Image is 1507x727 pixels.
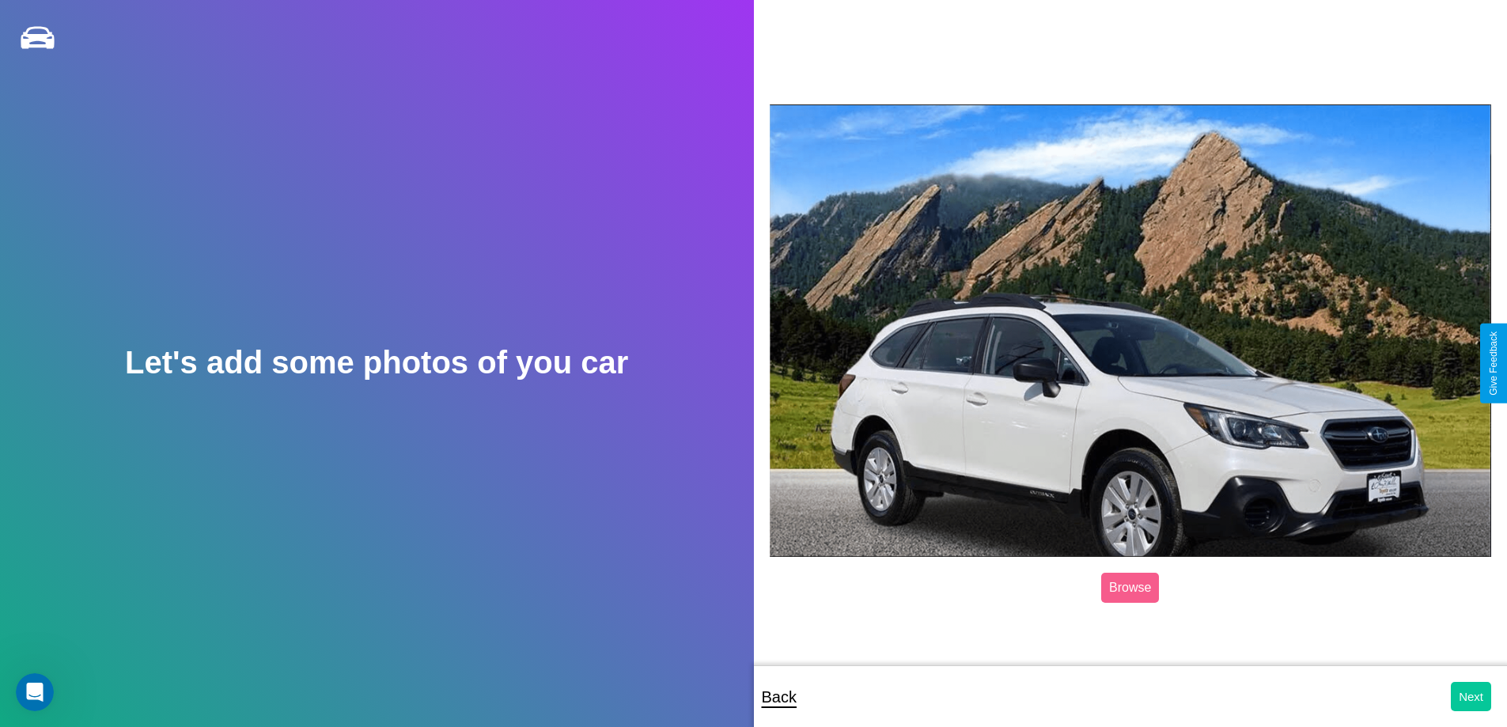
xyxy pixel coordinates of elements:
div: Give Feedback [1488,331,1499,396]
h2: Let's add some photos of you car [125,345,628,381]
img: posted [770,104,1492,557]
label: Browse [1101,573,1159,603]
p: Back [762,683,797,711]
iframe: Intercom live chat [16,673,54,711]
button: Next [1451,682,1491,711]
